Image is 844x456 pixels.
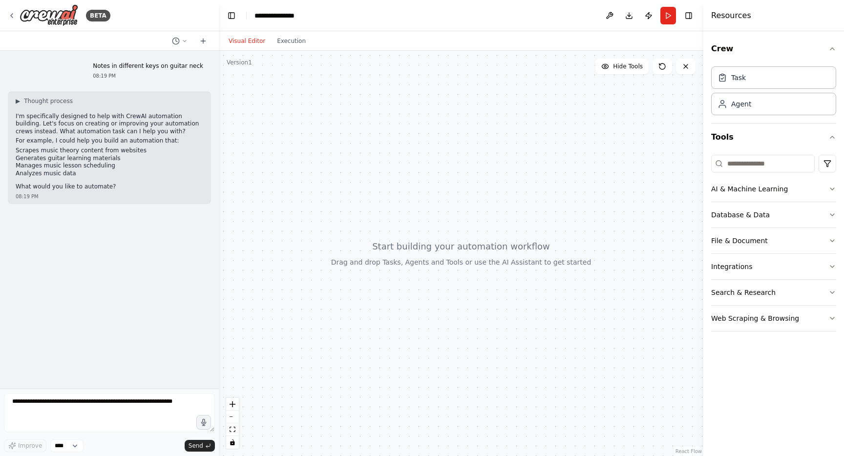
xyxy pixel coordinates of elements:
[226,411,239,423] button: zoom out
[196,415,211,430] button: Click to speak your automation idea
[711,62,836,123] div: Crew
[711,35,836,62] button: Crew
[16,97,73,105] button: ▶Thought process
[227,59,252,66] div: Version 1
[4,439,46,452] button: Improve
[711,151,836,339] div: Tools
[168,35,191,47] button: Switch to previous chat
[711,306,836,331] button: Web Scraping & Browsing
[16,113,203,136] p: I'm specifically designed to help with CrewAI automation building. Let's focus on creating or imp...
[195,35,211,47] button: Start a new chat
[225,9,238,22] button: Hide left sidebar
[711,254,836,279] button: Integrations
[16,162,203,170] li: Manages music lesson scheduling
[16,147,203,155] li: Scrapes music theory content from websites
[16,193,203,200] div: 08:19 PM
[595,59,649,74] button: Hide Tools
[16,97,20,105] span: ▶
[731,73,746,83] div: Task
[711,124,836,151] button: Tools
[711,176,836,202] button: AI & Machine Learning
[226,423,239,436] button: fit view
[24,97,73,105] span: Thought process
[711,228,836,253] button: File & Document
[189,442,203,450] span: Send
[254,11,305,21] nav: breadcrumb
[185,440,215,452] button: Send
[86,10,110,21] div: BETA
[711,202,836,228] button: Database & Data
[16,155,203,163] li: Generates guitar learning materials
[711,280,836,305] button: Search & Research
[682,9,696,22] button: Hide right sidebar
[226,398,239,449] div: React Flow controls
[675,449,702,454] a: React Flow attribution
[93,62,203,70] p: Notes in different keys on guitar neck
[20,4,78,26] img: Logo
[271,35,312,47] button: Execution
[18,442,42,450] span: Improve
[711,10,751,21] h4: Resources
[731,99,751,109] div: Agent
[226,398,239,411] button: zoom in
[16,183,203,191] p: What would you like to automate?
[16,137,203,145] p: For example, I could help you build an automation that:
[613,62,643,70] span: Hide Tools
[93,72,203,80] div: 08:19 PM
[226,436,239,449] button: toggle interactivity
[223,35,271,47] button: Visual Editor
[16,170,203,178] li: Analyzes music data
